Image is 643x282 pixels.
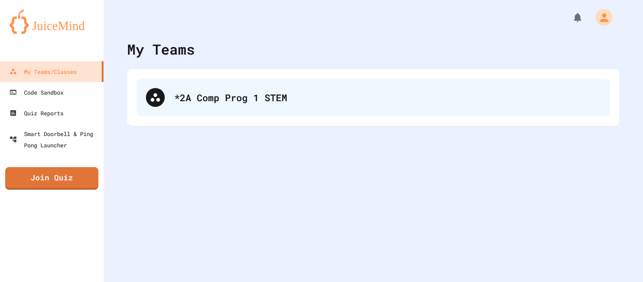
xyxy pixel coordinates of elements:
a: Join Quiz [5,167,98,190]
div: My Notifications [555,9,586,25]
img: logo-orange.svg [9,9,94,34]
div: My Teams/Classes [9,66,77,77]
div: Quiz Reports [9,107,64,119]
div: Smart Doorbell & Ping Pong Launcher [9,128,100,151]
div: My Account [586,7,615,28]
div: *2A Comp Prog 1 STEM [137,79,610,116]
div: *2A Comp Prog 1 STEM [174,90,601,105]
div: My Teams [127,39,195,60]
div: Code Sandbox [9,87,64,98]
